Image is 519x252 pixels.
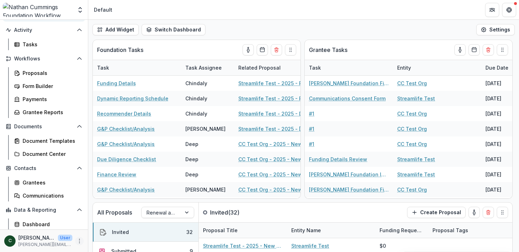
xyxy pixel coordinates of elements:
[94,6,112,13] div: Default
[11,80,85,92] a: Form Builder
[428,223,517,238] div: Proposal Tags
[3,121,85,132] button: Open Documents
[93,223,198,242] button: Invited32
[185,95,207,102] div: Chindaly
[11,135,85,147] a: Document Templates
[199,223,287,238] div: Proposal Title
[485,3,499,17] button: Partners
[181,60,234,75] div: Task Assignee
[8,239,12,243] div: Cortney
[91,5,115,15] nav: breadcrumb
[97,140,155,148] a: G&P Checklist/Analysis
[234,64,285,71] div: Related Proposal
[3,204,85,216] button: Open Data & Reporting
[185,125,226,133] div: [PERSON_NAME]
[97,208,132,217] p: All Proposals
[305,60,393,75] div: Task
[199,227,242,234] div: Proposal Title
[309,110,314,117] a: #1
[14,165,74,171] span: Contacts
[11,218,85,230] a: Dashboard
[309,186,389,193] a: [PERSON_NAME] Foundation Final Report
[397,171,435,178] a: Streamlife Test
[23,41,79,48] div: Tasks
[483,44,494,55] button: Delete card
[23,192,79,199] div: Communications
[428,227,472,234] div: Proposal Tags
[257,44,268,55] button: Calendar
[309,95,386,102] a: Communications Consent Form
[238,140,318,148] a: CC Test Org - 2025 - New Request Application
[11,67,85,79] a: Proposals
[11,93,85,105] a: Payments
[11,39,85,50] a: Tasks
[142,24,205,35] button: Switch Dashboard
[238,156,318,163] a: CC Test Org - 2025 - New Request Application
[23,221,79,228] div: Dashboard
[185,140,198,148] div: Deep
[234,60,322,75] div: Related Proposal
[271,44,282,55] button: Delete card
[75,3,85,17] button: Open entity switcher
[287,223,375,238] div: Entity Name
[23,137,79,145] div: Document Templates
[497,44,508,55] button: Drag
[502,3,516,17] button: Get Help
[23,95,79,103] div: Payments
[93,60,181,75] div: Task
[112,228,129,236] div: Invited
[243,44,254,55] button: toggle-assigned-to-me
[185,171,198,178] div: Deep
[58,235,72,241] p: User
[11,106,85,118] a: Grantee Reports
[3,24,85,36] button: Open Activity
[14,207,74,213] span: Data & Reporting
[11,177,85,188] a: Grantees
[3,53,85,64] button: Open Workflows
[14,56,74,62] span: Workflows
[185,110,207,117] div: Chindaly
[186,228,193,236] div: 32
[309,125,314,133] a: #1
[305,64,325,71] div: Task
[469,44,480,55] button: Calendar
[3,3,72,17] img: Nathan Cummings Foundation Workflow Sandbox logo
[238,171,318,178] a: CC Test Org - 2025 - New Request Application
[238,110,318,117] a: Streamlife Test - 2025 - Discretionary Grant Application
[497,207,508,218] button: Drag
[23,69,79,77] div: Proposals
[185,156,198,163] div: Deep
[285,44,296,55] button: Drag
[380,242,386,250] div: $0
[97,80,136,87] a: Funding Details
[203,242,283,250] a: Streamlife Test - 2025 - New Request Application
[397,140,427,148] a: CC Test Org
[481,64,513,71] div: Due Date
[97,156,156,163] a: Due Diligence Checklist
[18,241,72,248] p: [PERSON_NAME][EMAIL_ADDRESS][PERSON_NAME][DOMAIN_NAME]
[407,207,466,218] button: Create Proposal
[397,156,435,163] a: Streamlife Test
[210,208,263,217] p: Invited ( 32 )
[18,234,55,241] p: [PERSON_NAME]
[97,125,155,133] a: G&P Checklist/Analysis
[393,64,415,71] div: Entity
[97,46,143,54] p: Foundation Tasks
[185,80,207,87] div: Chindaly
[97,95,168,102] a: Dynamic Reporting Schedule
[393,60,481,75] div: Entity
[97,110,151,117] a: Recommender Details
[291,242,329,250] a: Streamlife Test
[75,237,84,245] button: More
[375,227,428,234] div: Funding Requested
[309,171,389,178] a: [PERSON_NAME] Foundation Interim Report
[97,186,155,193] a: G&P Checklist/Analysis
[397,186,427,193] a: CC Test Org
[397,80,427,87] a: CC Test Org
[238,95,318,102] a: Streamlife Test - 2025 - Renewal/Exit Grant Call Questions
